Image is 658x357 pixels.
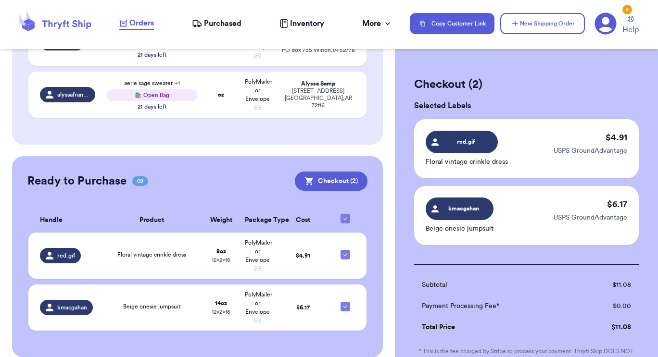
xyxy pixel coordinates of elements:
[57,91,89,98] span: alyssafrankie
[414,100,639,111] h3: Selected Labels
[107,89,197,101] div: 🛍️ Open Bag
[212,257,230,263] span: 12 x 2 x 16
[27,173,127,189] h2: Ready to Purchase
[290,18,324,29] span: Inventory
[426,224,493,234] p: Beige onesie jumpsuit
[175,80,180,86] span: + 1
[622,16,639,36] a: Help
[57,252,75,259] span: red.gif
[554,213,627,222] p: USPS GroundAdvantage
[622,24,639,36] span: Help
[124,80,180,86] span: aerie sage sweater
[577,295,639,317] td: $ 0.00
[57,304,87,311] span: kmacgahan
[296,305,310,310] span: $ 6.17
[192,18,241,29] a: Purchased
[129,17,154,29] span: Orders
[414,77,639,92] h2: Checkout ( 2 )
[281,47,355,54] div: PO Box 735 Wilton , IA 52778
[245,79,272,111] span: PolyMailer or Envelope ✉️
[281,87,355,109] div: [STREET_ADDRESS] [GEOGRAPHIC_DATA] , AR 72116
[622,5,632,14] div: 6
[606,131,627,144] p: $ 4.91
[203,208,240,233] th: Weight
[296,253,310,259] span: $ 4.91
[138,51,166,59] div: 21 days left
[218,92,224,98] strong: oz
[414,317,577,338] td: Total Price
[119,17,154,30] a: Orders
[410,13,494,34] button: Copy Customer Link
[414,295,577,317] td: Payment Processing Fee*
[117,252,186,258] span: Floral vintage crinkle dress
[443,137,489,146] span: red.gif
[132,176,148,186] span: 02
[577,317,639,338] td: $ 11.08
[123,304,180,309] span: Beige onesie jumpsuit
[239,208,276,233] th: Package Type
[500,13,585,34] button: New Shipping Order
[595,12,617,35] a: 6
[295,172,367,191] button: Checkout (2)
[216,248,226,254] strong: 8 oz
[40,215,63,225] span: Handle
[443,204,485,213] span: kmacgahan
[426,157,508,167] p: Floral vintage crinkle dress
[607,197,627,211] p: $ 6.17
[414,274,577,295] td: Subtotal
[212,309,230,315] span: 12 x 2 x 16
[245,292,272,323] span: PolyMailer or Envelope ✉️
[215,300,227,306] strong: 14 oz
[362,18,392,29] div: More
[281,80,355,87] div: Alyssa Samp
[204,18,241,29] span: Purchased
[245,240,272,271] span: PolyMailer or Envelope ✉️
[554,146,627,156] p: USPS GroundAdvantage
[279,18,324,29] a: Inventory
[577,274,639,295] td: $ 11.08
[138,103,166,111] div: 21 days left
[276,208,330,233] th: Cost
[101,208,203,233] th: Product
